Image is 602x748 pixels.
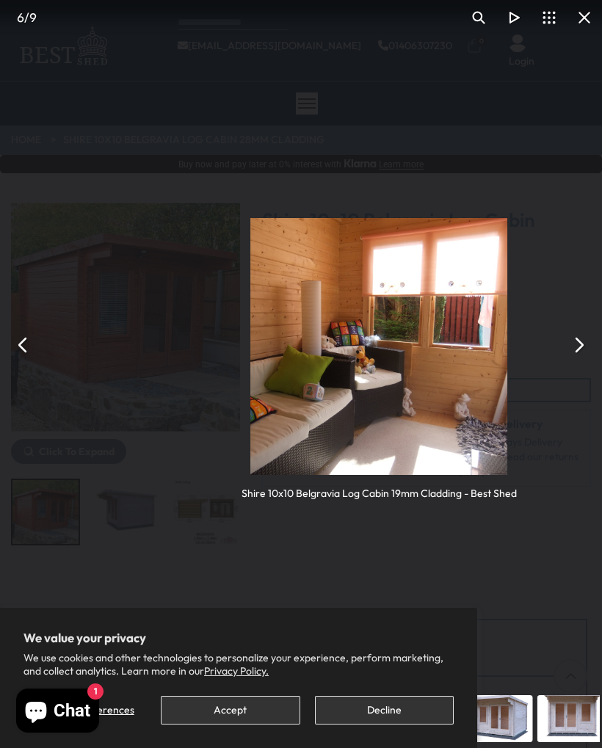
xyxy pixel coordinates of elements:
p: We use cookies and other technologies to personalize your experience, perform marketing, and coll... [23,651,454,678]
span: 6 [17,10,24,25]
div: Shire 10x10 Belgravia Log Cabin 19mm Cladding - Best Shed [242,475,517,501]
a: Privacy Policy. [204,664,269,678]
button: Decline [315,696,454,725]
button: Accept [161,696,300,725]
button: Next [561,327,596,363]
h2: We value your privacy [23,631,454,644]
span: 9 [29,10,37,25]
button: Previous [6,327,41,363]
inbox-online-store-chat: Shopify online store chat [12,689,104,736]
